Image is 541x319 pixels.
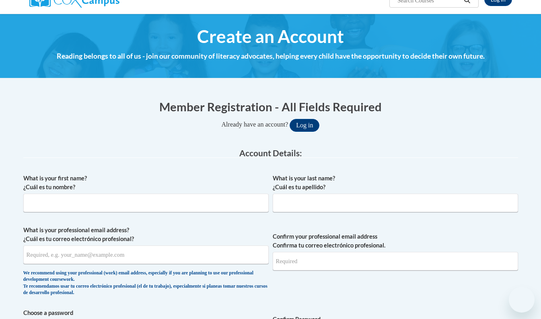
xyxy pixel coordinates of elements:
label: What is your first name? ¿Cuál es tu nombre? [23,174,269,192]
input: Metadata input [23,245,269,264]
input: Required [273,252,518,270]
iframe: Button to launch messaging window [509,287,535,313]
h4: Reading belongs to all of us - join our community of literacy advocates, helping every child have... [23,51,518,61]
span: Already have an account? [222,121,288,128]
div: We recommend using your professional (work) email address, especially if you are planning to use ... [23,270,269,297]
span: Account Details: [239,148,302,158]
label: Confirm your professional email address Confirma tu correo electrónico profesional. [273,232,518,250]
button: Log in [290,119,319,132]
label: What is your last name? ¿Cuál es tu apellido? [273,174,518,192]
label: What is your professional email address? ¿Cuál es tu correo electrónico profesional? [23,226,269,243]
span: Create an Account [197,26,344,47]
input: Metadata input [23,194,269,212]
h1: Member Registration - All Fields Required [23,98,518,115]
input: Metadata input [273,194,518,212]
